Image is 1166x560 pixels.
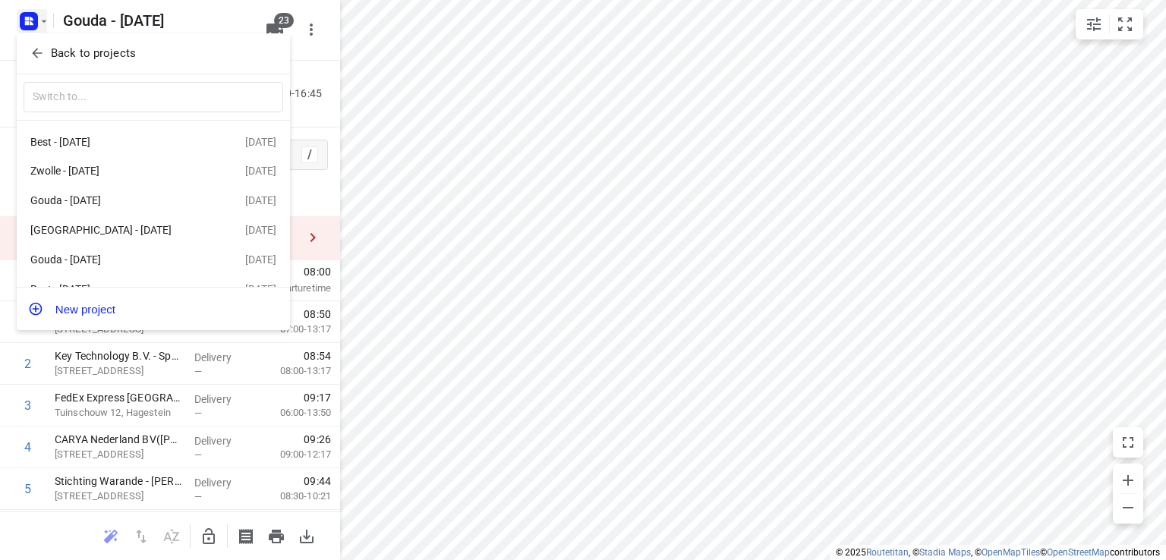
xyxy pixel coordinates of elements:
[30,194,205,206] div: Gouda - [DATE]
[17,186,290,216] div: Gouda - [DATE][DATE]
[245,194,276,206] div: [DATE]
[245,136,276,148] div: [DATE]
[51,45,136,62] p: Back to projects
[17,275,290,304] div: Best - [DATE][DATE]
[30,283,205,295] div: Best - [DATE]
[30,165,205,177] div: Zwolle - [DATE]
[17,156,290,186] div: Zwolle - [DATE][DATE]
[17,245,290,275] div: Gouda - [DATE][DATE]
[24,41,283,66] button: Back to projects
[30,224,205,236] div: [GEOGRAPHIC_DATA] - [DATE]
[245,165,276,177] div: [DATE]
[30,253,205,266] div: Gouda - [DATE]
[17,216,290,245] div: [GEOGRAPHIC_DATA] - [DATE][DATE]
[30,136,205,148] div: Best - [DATE]
[17,294,290,324] button: New project
[24,82,283,113] input: Switch to...
[245,224,276,236] div: [DATE]
[17,127,290,156] div: Best - [DATE][DATE]
[245,283,276,295] div: [DATE]
[245,253,276,266] div: [DATE]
